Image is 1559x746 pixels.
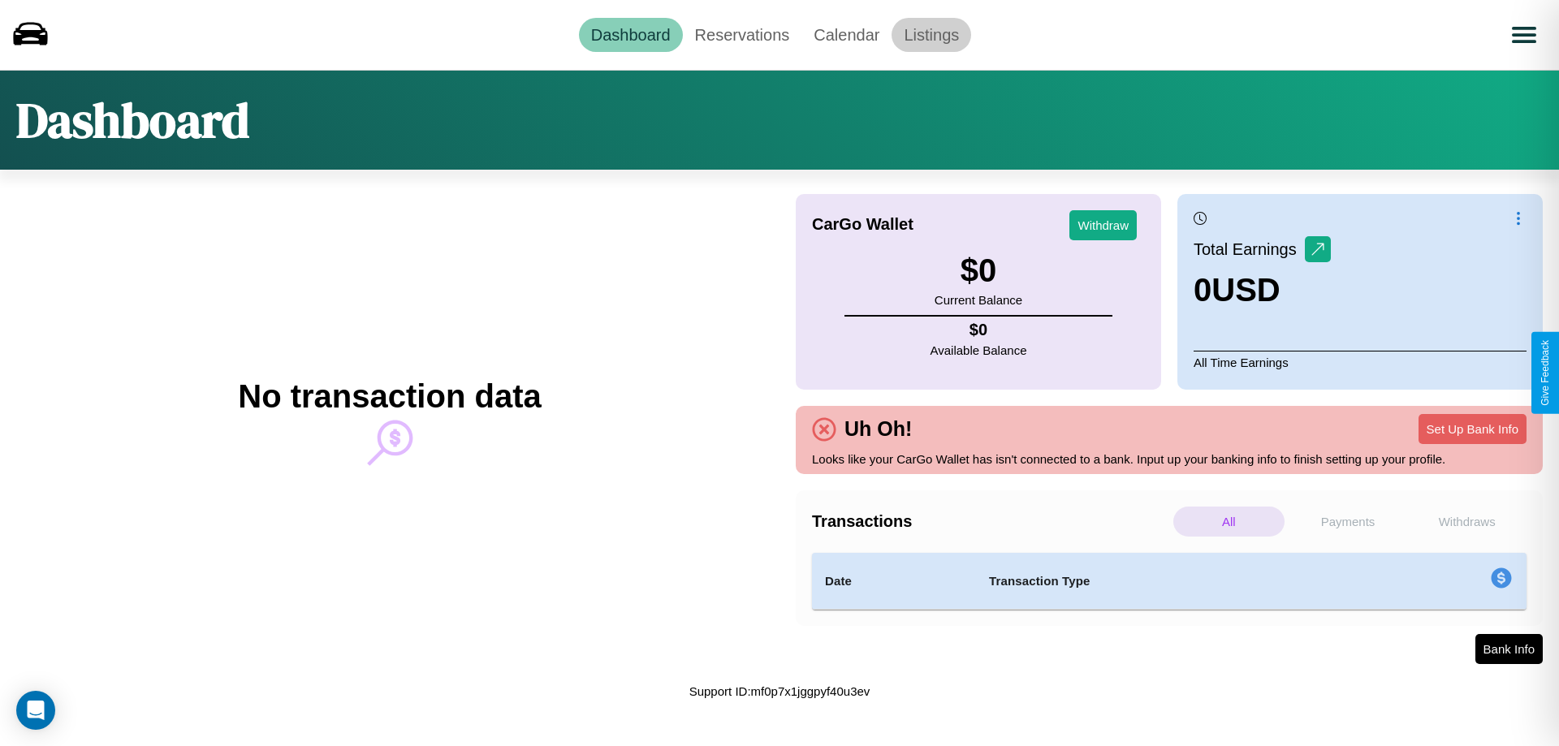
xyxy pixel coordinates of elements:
p: Looks like your CarGo Wallet has isn't connected to a bank. Input up your banking info to finish ... [812,448,1527,470]
p: Total Earnings [1194,235,1305,264]
p: All Time Earnings [1194,351,1527,373]
a: Listings [892,18,971,52]
h3: $ 0 [935,252,1022,289]
p: All [1173,507,1285,537]
h1: Dashboard [16,87,249,153]
table: simple table [812,553,1527,610]
h4: Transactions [812,512,1169,531]
p: Withdraws [1411,507,1522,537]
h4: Date [825,571,963,591]
p: Current Balance [935,289,1022,311]
button: Bank Info [1475,634,1543,664]
button: Withdraw [1069,210,1137,240]
a: Calendar [801,18,892,52]
a: Dashboard [579,18,683,52]
div: Open Intercom Messenger [16,691,55,730]
a: Reservations [683,18,802,52]
h4: Uh Oh! [836,417,920,441]
p: Payments [1293,507,1404,537]
h2: No transaction data [238,378,541,415]
button: Set Up Bank Info [1419,414,1527,444]
div: Give Feedback [1540,340,1551,406]
h4: CarGo Wallet [812,215,913,234]
h3: 0 USD [1194,272,1331,308]
p: Support ID: mf0p7x1jggpyf40u3ev [689,680,870,702]
button: Open menu [1501,12,1547,58]
p: Available Balance [931,339,1027,361]
h4: Transaction Type [989,571,1358,591]
h4: $ 0 [931,321,1027,339]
